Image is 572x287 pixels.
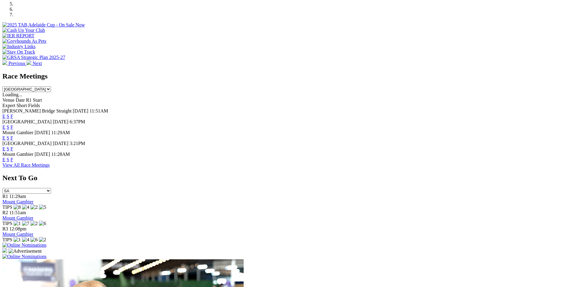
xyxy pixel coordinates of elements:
[22,221,29,226] img: 7
[2,135,5,140] a: E
[2,226,8,231] span: R3
[2,119,52,124] span: [GEOGRAPHIC_DATA]
[2,199,33,204] a: Mount Gambier
[8,61,25,66] span: Previous
[22,205,29,210] img: 4
[2,61,27,66] a: Previous
[11,157,13,162] a: F
[14,237,21,242] img: 1
[70,119,85,124] span: 6:37PM
[2,174,570,182] h2: Next To Go
[39,221,46,226] img: 6
[2,22,85,28] img: 2025 TAB Adelaide Cup - On Sale Now
[2,152,33,157] span: Mount Gambier
[14,205,21,210] img: 8
[9,194,26,199] span: 11:29am
[70,141,85,146] span: 3:21PM
[2,146,5,151] a: E
[2,33,34,39] img: IER REPORT
[2,114,5,119] a: E
[33,61,42,66] span: Next
[51,130,70,135] span: 11:29AM
[53,119,68,124] span: [DATE]
[39,237,46,242] img: 2
[53,141,68,146] span: [DATE]
[2,28,45,33] img: Cash Up Your Club
[2,103,15,108] span: Expert
[11,146,13,151] a: F
[2,157,5,162] a: E
[2,92,22,97] span: Loading...
[26,97,42,103] span: R1 Start
[2,49,35,55] img: Stay On Track
[2,60,7,65] img: chevron-left-pager-white.svg
[2,194,8,199] span: R1
[2,130,33,135] span: Mount Gambier
[2,141,52,146] span: [GEOGRAPHIC_DATA]
[28,103,40,108] span: Fields
[2,108,71,113] span: [PERSON_NAME] Bridge Straight
[2,221,12,226] span: TIPS
[22,237,29,242] img: 4
[2,242,46,248] img: Online Nominations
[2,254,46,259] img: Online Nominations
[7,114,9,119] a: S
[73,108,88,113] span: [DATE]
[14,221,21,226] img: 1
[27,60,31,65] img: chevron-right-pager-white.svg
[2,215,33,221] a: Mount Gambier
[2,237,12,242] span: TIPS
[2,39,46,44] img: Greyhounds As Pets
[2,72,570,80] h2: Race Meetings
[2,162,50,168] a: View All Race Meetings
[7,125,9,130] a: S
[30,221,38,226] img: 2
[30,237,38,242] img: 6
[51,152,70,157] span: 11:28AM
[2,125,5,130] a: E
[2,55,65,60] img: GRSA Strategic Plan 2025-27
[35,152,50,157] span: [DATE]
[17,103,27,108] span: Short
[7,146,9,151] a: S
[11,125,13,130] a: F
[9,210,26,215] span: 11:51am
[9,226,27,231] span: 12:08pm
[39,205,46,210] img: 5
[11,135,13,140] a: F
[7,157,9,162] a: S
[8,248,42,254] img: Advertisement
[2,97,14,103] span: Venue
[16,97,25,103] span: Date
[30,205,38,210] img: 2
[2,44,36,49] img: Industry Links
[2,205,12,210] span: TIPS
[35,130,50,135] span: [DATE]
[2,210,8,215] span: R2
[27,61,42,66] a: Next
[7,135,9,140] a: S
[11,114,13,119] a: F
[2,232,33,237] a: Mount Gambier
[90,108,108,113] span: 11:51AM
[2,248,7,253] img: 15187_Greyhounds_GreysPlayCentral_Resize_SA_WebsiteBanner_300x115_2025.jpg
